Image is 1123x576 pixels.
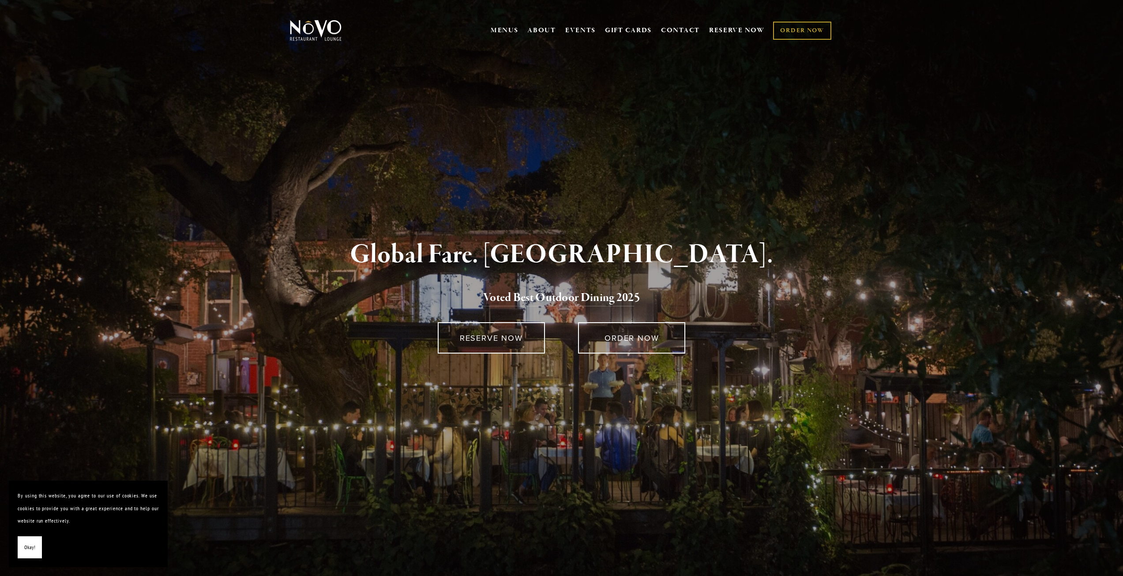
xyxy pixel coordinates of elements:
span: Okay! [24,541,35,554]
a: MENUS [491,26,518,35]
button: Okay! [18,536,42,559]
a: RESERVE NOW [709,22,765,39]
a: RESERVE NOW [438,322,545,354]
strong: Global Fare. [GEOGRAPHIC_DATA]. [350,238,773,271]
a: GIFT CARDS [605,22,652,39]
p: By using this website, you agree to our use of cookies. We use cookies to provide you with a grea... [18,489,159,527]
section: Cookie banner [9,481,168,567]
a: ORDER NOW [773,22,831,40]
img: Novo Restaurant &amp; Lounge [288,19,343,41]
a: CONTACT [661,22,700,39]
a: ORDER NOW [578,322,685,354]
h2: 5 [304,289,819,307]
a: EVENTS [565,26,596,35]
a: ABOUT [527,26,556,35]
a: Voted Best Outdoor Dining 202 [483,290,634,307]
